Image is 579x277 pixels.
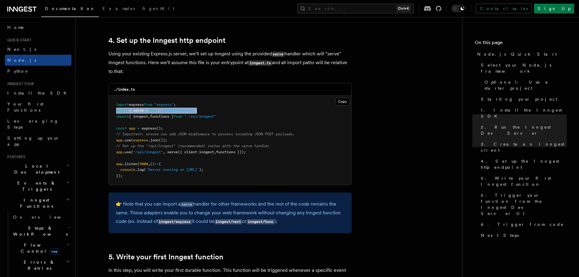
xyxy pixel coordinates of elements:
span: 3. Create an Inngest client [481,141,567,153]
span: express [133,138,148,142]
span: Errors & Retries [11,259,66,271]
span: (); [157,126,163,130]
span: app [116,138,122,142]
span: new [49,248,59,255]
span: Optional: Use a starter project [484,79,567,91]
span: Events & Triggers [5,180,66,192]
a: Select your Node.js framework [478,60,567,77]
span: Home [7,24,24,30]
a: Leveraging Steps [5,116,71,133]
span: Flow Control [11,242,67,254]
span: Examples [102,6,135,11]
code: inngest/hono [247,219,274,224]
span: , [148,114,150,119]
button: Toggle dark mode [451,5,466,12]
span: from [148,108,157,113]
span: , [148,162,150,166]
span: functions } [150,114,174,119]
a: Node.js [5,55,71,66]
span: 1. Install the Inngest SDK [481,107,567,119]
span: functions })); [216,150,246,154]
code: ./index.ts [114,87,135,92]
span: .log [135,168,144,172]
span: // Important: ensure you add JSON middleware to process incoming JSON POST payloads. [116,132,295,136]
span: ; [174,102,176,107]
span: Quick start [5,38,31,43]
span: Node.js [7,58,36,63]
span: AgentKit [142,6,174,11]
code: serve [181,202,193,207]
span: 4. Set up the Inngest http endpoint [481,158,567,170]
a: 5. Write your first Inngest function [478,173,567,190]
span: Starting your project [481,96,557,102]
span: from [144,102,152,107]
kbd: Ctrl+K [397,5,410,12]
span: from [174,114,182,119]
span: .listen [122,162,137,166]
a: Contact sales [476,4,532,13]
a: Sign Up [534,4,574,13]
span: Inngest tour [5,81,34,86]
span: 5. Write your first Inngest function [481,175,567,187]
span: Python [7,69,29,74]
a: Setting up your app [5,133,71,150]
button: Errors & Retries [11,257,71,274]
code: inngest/express [158,219,192,224]
span: , [214,150,216,154]
a: serve [181,201,193,207]
a: Next.js [5,44,71,55]
span: Select your Node.js framework [481,62,567,74]
span: Local Development [5,163,66,175]
span: 5. Trigger your function from the Inngest Dev Server UI [481,192,567,216]
button: Copy [335,98,350,106]
span: Leveraging Steps [7,119,59,130]
span: "inngest/express" [159,108,195,113]
button: Local Development [5,161,71,178]
a: Overview [11,212,71,223]
a: Starting your project [478,94,567,105]
span: Features [5,154,25,159]
a: Next Steps [478,230,567,241]
span: ; [195,108,197,113]
span: 2. Run the Inngest Dev Server [481,124,567,136]
a: Optional: Use a starter project [482,77,567,94]
span: Install the SDK [7,91,70,95]
a: 2. Run the Inngest Dev Server [478,122,567,139]
a: Node.js Quick Start [475,49,567,60]
span: ); [199,168,203,172]
span: app [116,162,122,166]
span: Next.js [7,47,36,52]
span: express [129,102,144,107]
span: Your first Functions [7,102,43,113]
span: ({ client [178,150,197,154]
span: .use [122,150,131,154]
span: { inngest [129,114,148,119]
button: Events & Triggers [5,178,71,195]
span: app [116,150,122,154]
h4: On this page [475,39,567,49]
span: import [116,108,129,113]
span: : [197,150,199,154]
code: serve [272,52,284,57]
span: const [116,126,127,130]
span: ( [137,162,140,166]
span: "express" [154,102,174,107]
span: ( [131,138,133,142]
a: 5. Trigger your function from the Inngest Dev Server UI [478,190,567,219]
span: ( [131,150,133,154]
span: // Set up the "/api/inngest" (recommended) routes with the serve handler [116,144,269,148]
code: inngest.ts [249,61,272,66]
span: Setting up your app [7,136,60,147]
span: inngest [199,150,214,154]
a: 6. Trigger from code [478,219,567,230]
span: 'Server running on [URL]' [146,168,199,172]
span: ()); [159,138,167,142]
span: import [116,102,129,107]
a: 4. Set up the Inngest http endpoint [109,36,226,45]
p: 👉 Note that you can import a handler for other frameworks and the rest of the code remains the sa... [116,200,344,226]
a: 5. Write your first Inngest function [109,253,223,261]
span: Overview [13,215,76,220]
span: { serve } [129,108,148,113]
a: Install the SDK [5,88,71,99]
a: Home [5,22,71,33]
